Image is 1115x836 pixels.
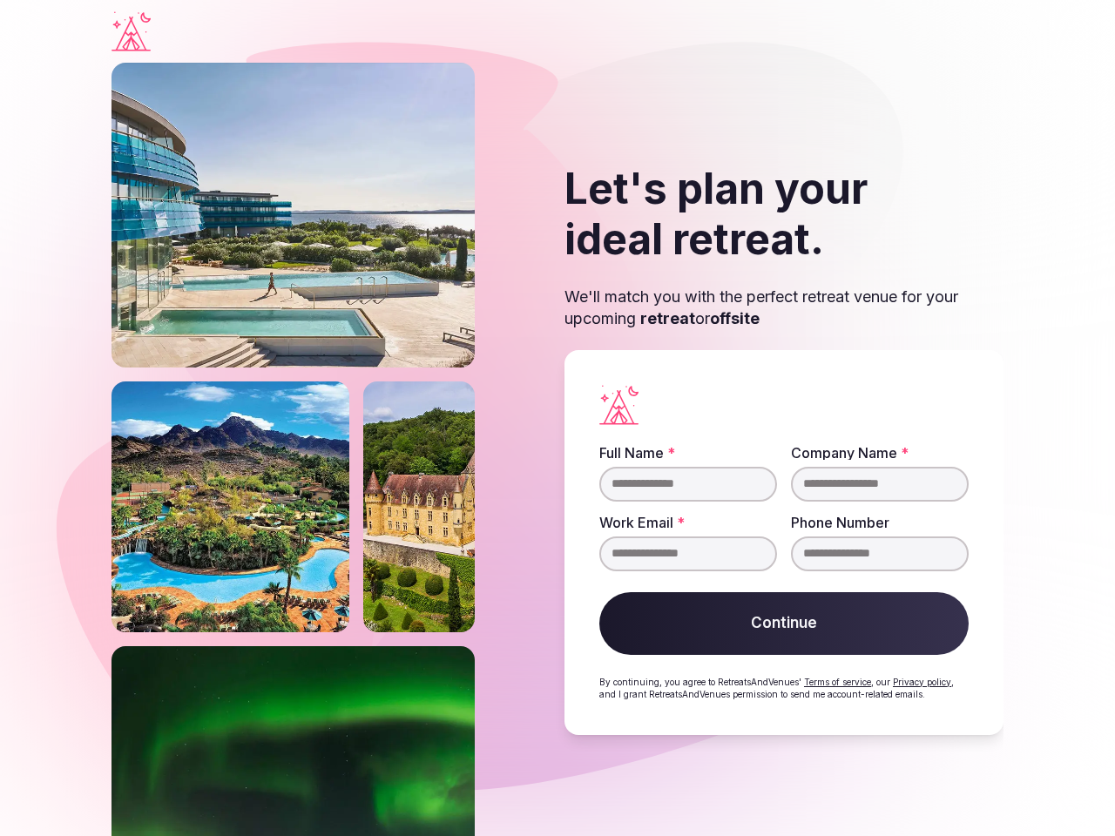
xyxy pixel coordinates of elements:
label: Phone Number [791,516,969,529]
img: Falkensteiner outdoor resort with pools [111,26,475,331]
a: Privacy policy [893,677,951,687]
p: By continuing, you agree to RetreatsAndVenues' , our , and I grant RetreatsAndVenues permission t... [599,676,969,700]
label: Company Name [791,446,969,460]
button: Continue [599,592,969,655]
strong: retreat [640,309,695,327]
p: We'll match you with the perfect retreat venue for your upcoming or [564,286,1003,329]
label: Full Name [599,446,777,460]
h2: Let's plan your ideal retreat. [564,164,1003,264]
label: Work Email [599,516,777,529]
img: Castle on a slope [363,345,475,596]
a: Terms of service [804,677,871,687]
img: Phoenix river ranch resort [111,345,349,596]
a: Visit the homepage [111,11,151,51]
strong: offsite [710,309,760,327]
